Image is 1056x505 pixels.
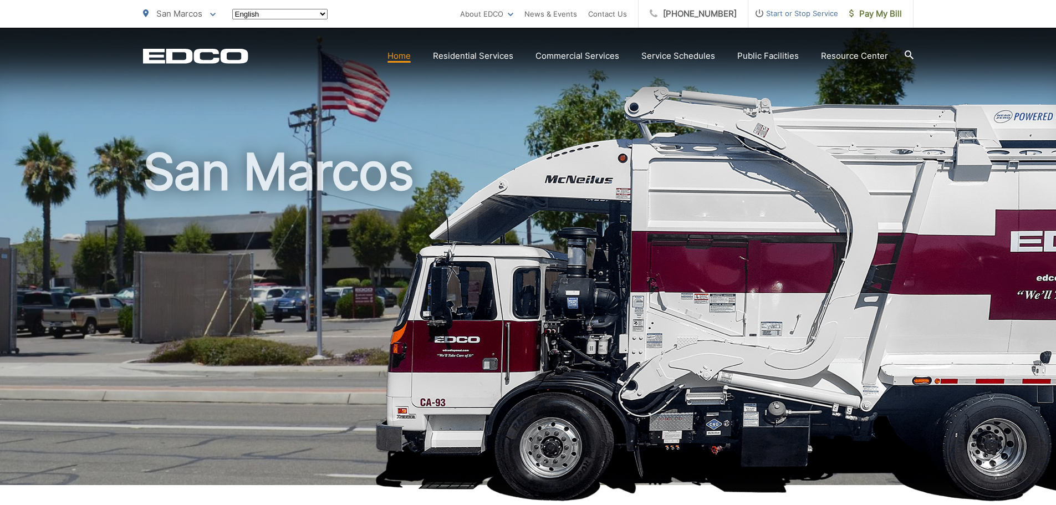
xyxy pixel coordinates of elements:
a: Residential Services [433,49,513,63]
a: Contact Us [588,7,627,21]
a: Public Facilities [737,49,799,63]
a: Commercial Services [535,49,619,63]
a: Service Schedules [641,49,715,63]
select: Select a language [232,9,328,19]
a: News & Events [524,7,577,21]
a: Resource Center [821,49,888,63]
h1: San Marcos [143,144,914,495]
a: About EDCO [460,7,513,21]
a: Home [387,49,411,63]
span: San Marcos [156,8,202,19]
span: Pay My Bill [849,7,902,21]
a: EDCD logo. Return to the homepage. [143,48,248,64]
